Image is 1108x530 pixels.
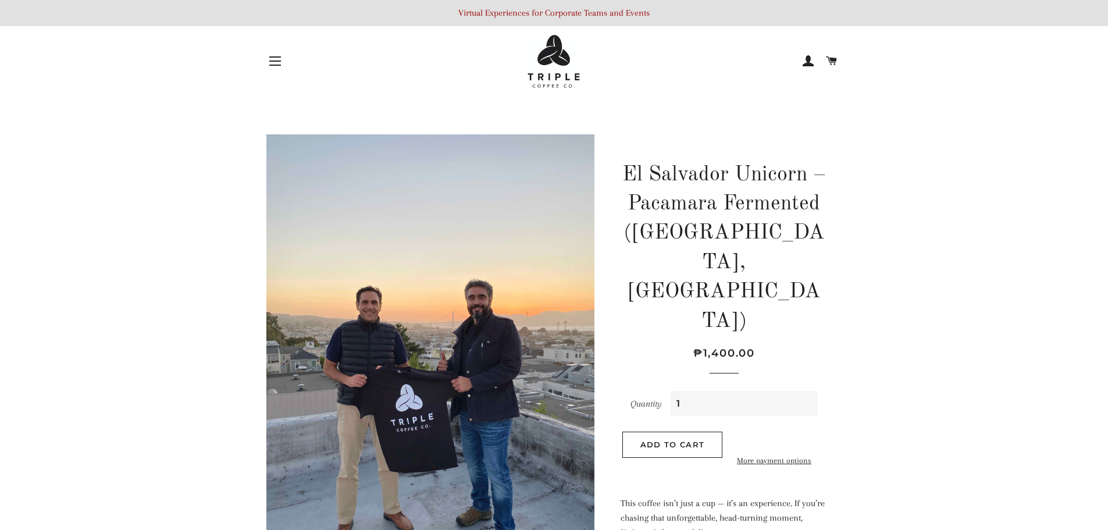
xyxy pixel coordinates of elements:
[621,161,827,336] h1: El Salvador Unicorn – Pacamara Fermented ([GEOGRAPHIC_DATA], [GEOGRAPHIC_DATA])
[693,347,755,360] span: ₱1,400.00
[728,454,820,467] a: More payment options
[528,35,580,88] img: Triple Coffee Co - Logo
[622,432,722,457] button: Add to Cart
[630,397,662,411] label: Quantity
[640,440,704,449] span: Add to Cart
